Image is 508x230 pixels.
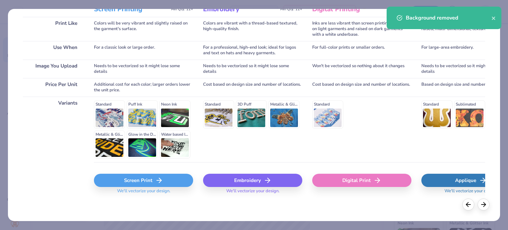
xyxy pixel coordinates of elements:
[280,7,302,12] span: Min Qty: 12+
[312,41,411,60] div: For full-color prints or smaller orders.
[491,14,496,22] button: close
[203,5,277,14] h3: Embroidery
[312,60,411,78] div: Won't be vectorized so nothing about it changes
[94,41,193,60] div: For a classic look or large order.
[203,174,302,187] div: Embroidery
[312,78,411,97] div: Cost based on design size and number of locations.
[94,78,193,97] div: Additional cost for each color; larger orders lower the unit price.
[94,60,193,78] div: Needs to be vectorized so it might lose some details
[23,17,84,41] div: Print Like
[203,60,302,78] div: Needs to be vectorized so it might lose some details
[171,7,193,12] span: Min Qty: 12+
[94,5,168,14] h3: Screen Printing
[23,78,84,97] div: Price Per Unit
[312,174,411,187] div: Digital Print
[203,78,302,97] div: Cost based on design size and number of locations.
[23,60,84,78] div: Image You Upload
[312,17,411,41] div: Inks are less vibrant than screen printing; smooth on light garments and raised on dark garments ...
[442,188,500,198] span: We'll vectorize your design.
[406,14,491,22] div: Background removed
[312,5,387,14] h3: Digital Printing
[203,17,302,41] div: Colors are vibrant with a thread-based textured, high-quality finish.
[94,174,193,187] div: Screen Print
[114,188,173,198] span: We'll vectorize your design.
[23,41,84,60] div: Use When
[224,188,282,198] span: We'll vectorize your design.
[94,17,193,41] div: Colors will be very vibrant and slightly raised on the garment's surface.
[203,41,302,60] div: For a professional, high-end look; ideal for logos and text on hats and heavy garments.
[23,97,84,162] div: Variants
